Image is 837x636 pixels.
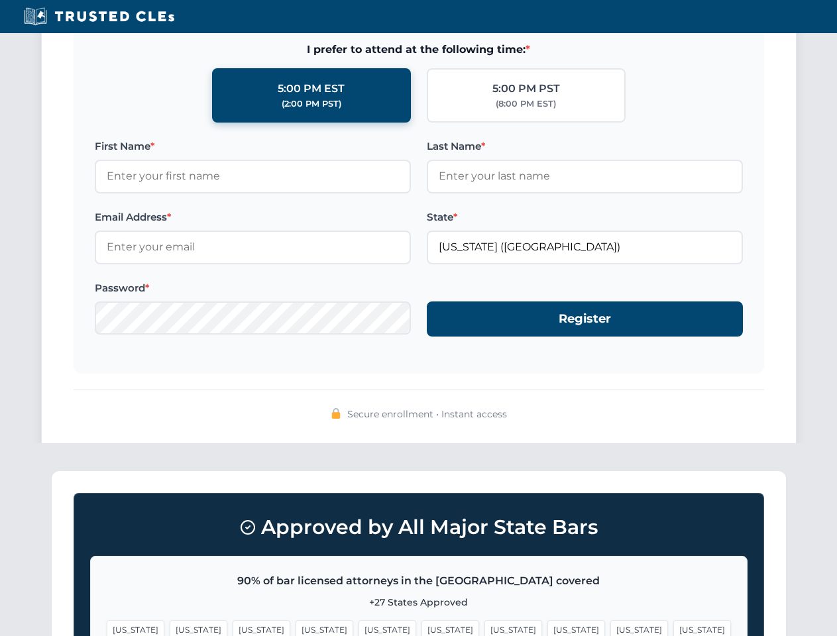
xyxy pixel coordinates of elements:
[95,41,743,58] span: I prefer to attend at the following time:
[90,509,748,545] h3: Approved by All Major State Bars
[95,138,411,154] label: First Name
[496,97,556,111] div: (8:00 PM EST)
[427,209,743,225] label: State
[95,209,411,225] label: Email Address
[347,407,507,421] span: Secure enrollment • Instant access
[492,80,560,97] div: 5:00 PM PST
[107,572,731,590] p: 90% of bar licensed attorneys in the [GEOGRAPHIC_DATA] covered
[20,7,178,26] img: Trusted CLEs
[95,280,411,296] label: Password
[95,231,411,264] input: Enter your email
[95,160,411,193] input: Enter your first name
[427,160,743,193] input: Enter your last name
[331,408,341,419] img: 🔒
[107,595,731,609] p: +27 States Approved
[427,301,743,337] button: Register
[427,231,743,264] input: Florida (FL)
[282,97,341,111] div: (2:00 PM PST)
[278,80,345,97] div: 5:00 PM EST
[427,138,743,154] label: Last Name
